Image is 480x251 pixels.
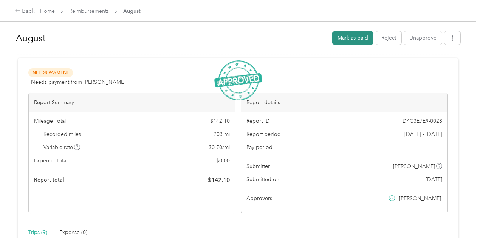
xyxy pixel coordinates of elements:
[34,176,64,184] span: Report total
[404,31,442,45] button: Unapprove
[209,143,230,151] span: $ 0.70 / mi
[246,143,273,151] span: Pay period
[376,31,401,45] button: Reject
[123,7,141,15] span: August
[208,176,230,185] span: $ 142.10
[43,143,81,151] span: Variable rate
[28,68,73,77] span: Needs Payment
[246,176,279,183] span: Submitted on
[241,93,447,112] div: Report details
[34,117,66,125] span: Mileage Total
[332,31,373,45] button: Mark as paid
[29,93,235,112] div: Report Summary
[403,117,442,125] span: D4C3E7E9-0028
[31,78,125,86] span: Needs payment from [PERSON_NAME]
[246,162,270,170] span: Submitter
[246,194,272,202] span: Approvers
[40,8,55,14] a: Home
[59,228,87,237] div: Expense (0)
[246,117,270,125] span: Report ID
[214,60,262,101] img: ApprovedStamp
[43,130,81,138] span: Recorded miles
[15,7,35,16] div: Back
[16,29,327,47] h1: August
[393,162,435,170] span: [PERSON_NAME]
[214,130,230,138] span: 203 mi
[69,8,109,14] a: Reimbursements
[246,130,281,138] span: Report period
[28,228,47,237] div: Trips (9)
[34,157,67,165] span: Expense Total
[438,209,480,251] iframe: Everlance-gr Chat Button Frame
[426,176,442,183] span: [DATE]
[404,130,442,138] span: [DATE] - [DATE]
[210,117,230,125] span: $ 142.10
[216,157,230,165] span: $ 0.00
[399,194,441,202] span: [PERSON_NAME]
